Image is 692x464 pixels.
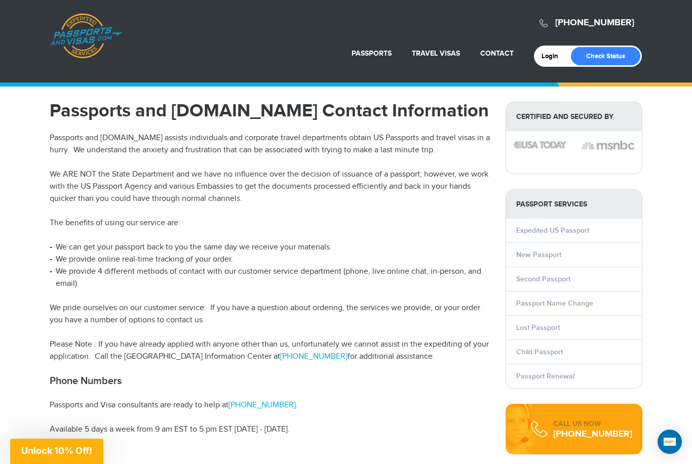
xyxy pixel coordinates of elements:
[516,323,560,332] a: Lost Passport
[516,299,593,308] a: Passport Name Change
[506,102,642,131] strong: Certified and Secured by
[50,132,490,156] p: Passports and [DOMAIN_NAME] assists individuals and corporate travel departments obtain US Passpo...
[516,275,570,283] a: Second Passport
[50,217,490,229] p: The benefits of using our service are:
[228,400,296,410] a: [PHONE_NUMBER]
[50,102,490,120] h1: Passports and [DOMAIN_NAME] Contact Information
[516,372,574,381] a: Passport Renewal
[506,190,642,219] strong: PASSPORT SERVICES
[516,250,561,259] a: New Passport
[582,139,634,151] img: image description
[50,241,490,254] li: We can get your passport back to you the same day we receive your materials.
[50,266,490,290] li: We provide 4 different methods of contact with our customer service department (phone, live onlin...
[516,226,589,235] a: Expedited US Passport
[50,254,490,266] li: We provide online real-time tracking of your order.
[480,49,514,58] a: Contact
[412,49,460,58] a: Travel Visas
[658,430,682,454] div: Open Intercom Messenger
[10,439,103,464] div: Unlock 10% Off!
[555,17,634,28] a: [PHONE_NUMBER]
[571,47,640,65] a: Check Status
[50,424,490,436] p: Available 5 days a week from 9 am EST to 5 pm EST [DATE] - [DATE].
[542,52,565,60] a: Login
[50,302,490,326] p: We pride ourselves on our customer service. If you have a question about ordering, the services w...
[50,399,490,411] p: Passports and Visa consultants are ready to help at .
[280,352,348,361] a: [PHONE_NUMBER]
[50,375,490,387] h2: Phone Numbers
[50,168,490,205] p: We ARE NOT the State Department and we have no influence over the decision of issuance of a passp...
[514,141,566,148] img: image description
[352,49,392,58] a: Passports
[50,13,122,59] a: Passports & [DOMAIN_NAME]
[516,348,563,356] a: Child Passport
[21,445,92,456] span: Unlock 10% Off!
[553,429,632,440] a: [PHONE_NUMBER]
[553,419,632,429] div: CALL US NOW
[50,339,490,363] p: Please Note : If you have already applied with anyone other than us, unfortunately we cannot assi...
